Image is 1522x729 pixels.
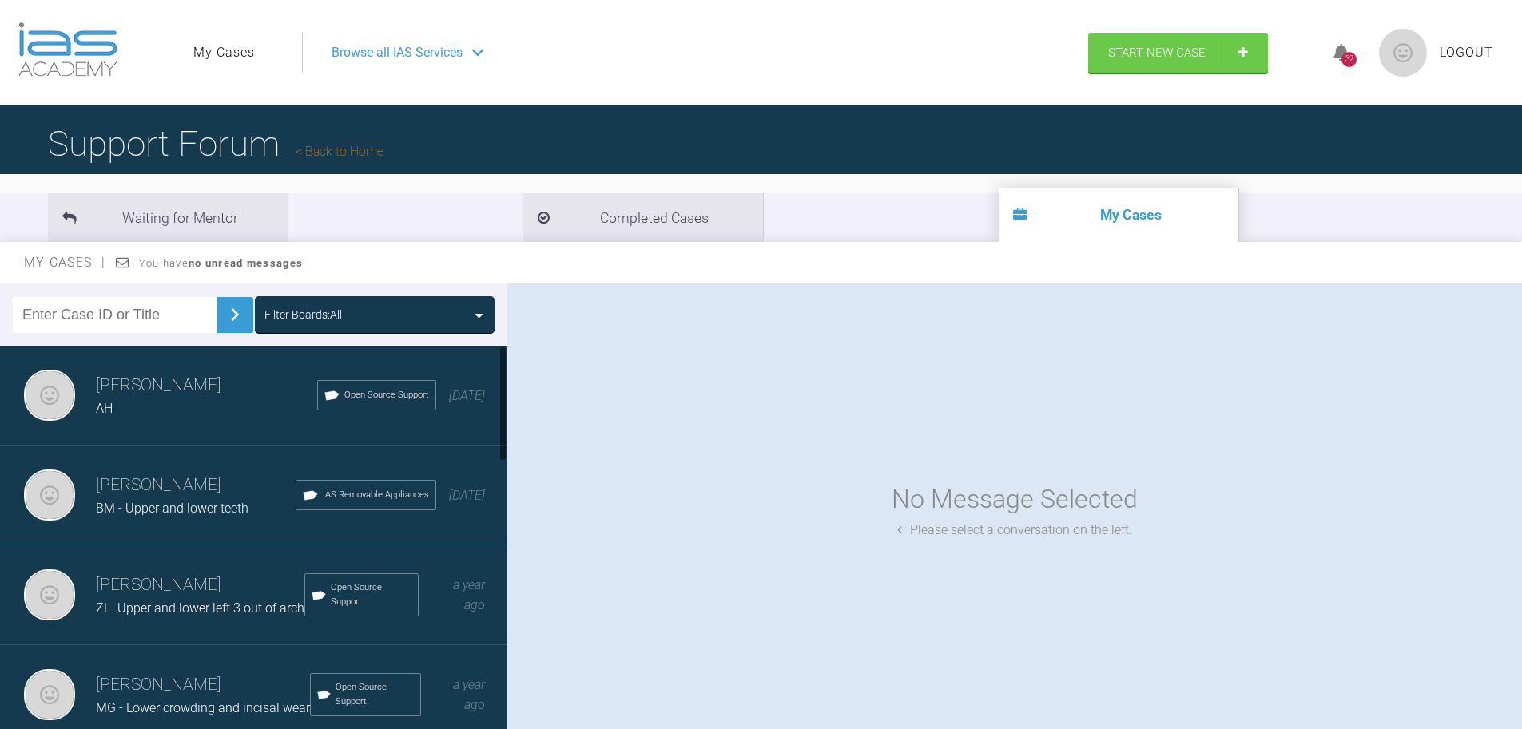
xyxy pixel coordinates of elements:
h3: [PERSON_NAME] [96,472,296,499]
img: neil noronha [24,669,75,720]
li: Completed Cases [523,193,763,242]
h3: [PERSON_NAME] [96,572,304,599]
img: logo-light.3e3ef733.png [18,22,117,77]
div: Filter Boards: All [264,306,342,323]
img: chevronRight.28bd32b0.svg [222,302,248,327]
a: Start New Case [1088,33,1268,73]
span: MG - Lower crowding and incisal wear [96,700,310,715]
span: BM - Upper and lower teeth [96,501,248,516]
div: Please select a conversation on the left. [897,520,1132,541]
span: Open Source Support [336,680,413,709]
strong: no unread messages [189,257,303,269]
input: Enter Case ID or Title [13,297,217,333]
img: neil noronha [24,569,75,620]
span: Open Source Support [344,388,429,402]
span: You have [139,257,303,269]
img: neil noronha [24,370,75,421]
img: profile.png [1379,29,1427,77]
span: a year ago [453,677,485,713]
a: My Cases [193,42,255,63]
h3: [PERSON_NAME] [96,672,310,699]
span: AH [96,401,113,416]
span: a year ago [453,577,485,613]
span: [DATE] [449,388,485,403]
div: No Message Selected [892,479,1138,520]
a: Logout [1440,42,1493,63]
img: neil noronha [24,469,75,521]
div: 32 [1341,52,1357,67]
h3: [PERSON_NAME] [96,372,317,399]
span: ZL- Upper and lower left 3 out of arch [96,600,304,616]
span: Open Source Support [331,580,411,609]
span: IAS Removable Appliances [323,488,429,502]
span: Start New Case [1108,46,1206,60]
a: Back to Home [296,144,383,159]
span: My Cases [24,255,106,270]
span: [DATE] [449,488,485,503]
li: Waiting for Mentor [48,193,288,242]
li: My Cases [999,188,1238,242]
h1: Support Forum [48,116,383,172]
span: Browse all IAS Services [332,42,463,63]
